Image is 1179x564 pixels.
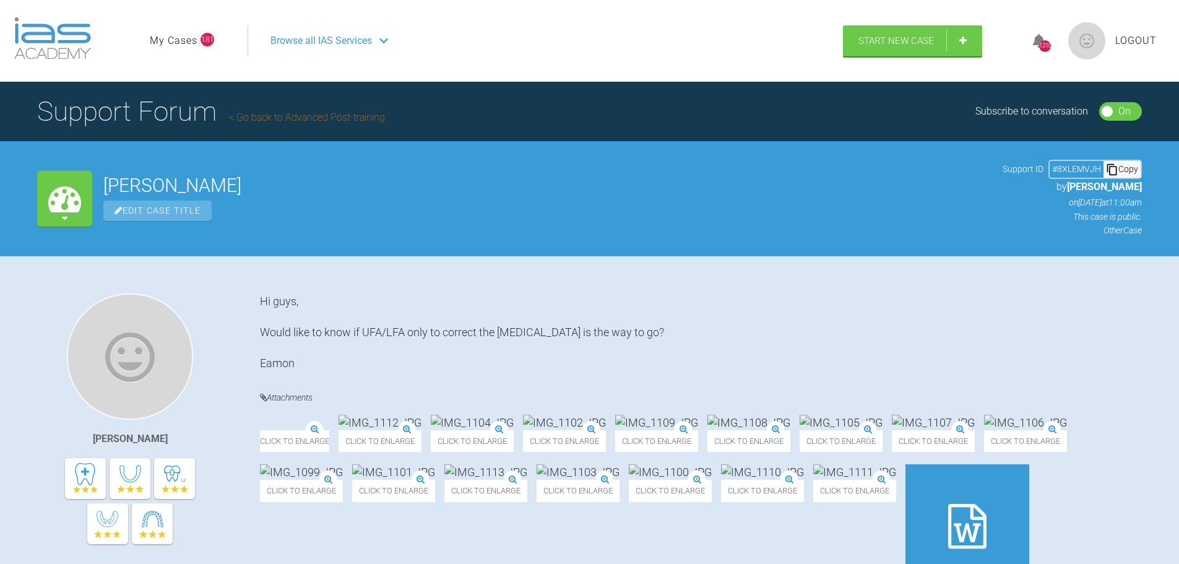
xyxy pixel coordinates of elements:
[1050,162,1103,176] div: # 8XLEMVJH
[550,430,633,452] span: Click to enlarge
[1067,181,1142,193] span: [PERSON_NAME]
[260,390,1142,406] h4: Attachments
[260,293,1142,371] div: Hi guys, Would like to know if UFA/LFA only to correct the [MEDICAL_DATA] is the way to go? Eamon
[67,293,193,420] img: Eamon OReilly
[1068,22,1105,59] img: profile.png
[629,480,712,501] span: Click to enlarge
[975,103,1088,119] div: Subscribe to conversation
[352,480,435,501] span: Click to enlarge
[550,415,633,430] img: IMG_1102.JPG
[365,415,448,430] img: IMG_1112.JPG
[1118,103,1131,119] div: On
[14,17,91,59] img: logo-light.3e3ef733.png
[93,431,168,447] div: [PERSON_NAME]
[537,464,620,480] img: IMG_1103.JPG
[103,201,212,221] span: Edit Case Title
[260,430,356,452] span: Click to enlarge
[1003,210,1142,223] p: This case is public.
[457,430,540,452] span: Click to enlarge
[1115,33,1157,49] a: Logout
[629,464,712,480] img: IMG_1100.JPG
[444,464,527,480] img: IMG_1113.JPG
[537,480,620,501] span: Click to enlarge
[365,430,448,452] span: Click to enlarge
[1003,196,1142,209] p: on [DATE] at 11:00am
[734,415,817,430] img: IMG_1108.JPG
[1011,415,1094,430] img: IMG_1106.JPG
[1003,162,1043,176] span: Support ID
[201,33,214,46] span: 181
[352,464,435,480] img: IMG_1101.JPG
[858,35,934,46] span: Start New Case
[150,33,197,49] a: My Cases
[260,480,343,501] span: Click to enlarge
[826,415,909,430] img: IMG_1105.JPG
[826,430,909,452] span: Click to enlarge
[103,176,991,195] h2: [PERSON_NAME]
[1003,223,1142,237] p: Other Case
[260,464,343,480] img: IMG_1099.JPG
[813,480,896,501] span: Click to enlarge
[260,415,356,430] img: cormac lawlor.jpg
[642,430,725,452] span: Click to enlarge
[270,33,372,49] span: Browse all IAS Services
[37,90,385,133] h1: Support Forum
[229,111,385,123] a: Go back to Advanced Post-training
[918,430,1001,452] span: Click to enlarge
[918,415,1001,430] img: IMG_1107.JPG
[1103,161,1141,177] div: Copy
[721,480,804,501] span: Click to enlarge
[1011,430,1094,452] span: Click to enlarge
[734,430,817,452] span: Click to enlarge
[457,415,540,430] img: IMG_1104.JPG
[843,25,982,56] a: Start New Case
[444,480,527,501] span: Click to enlarge
[1039,40,1051,52] div: 1310
[642,415,725,430] img: IMG_1109.JPG
[721,464,804,480] img: IMG_1110.JPG
[813,464,896,480] img: IMG_1111.JPG
[1003,179,1142,195] p: by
